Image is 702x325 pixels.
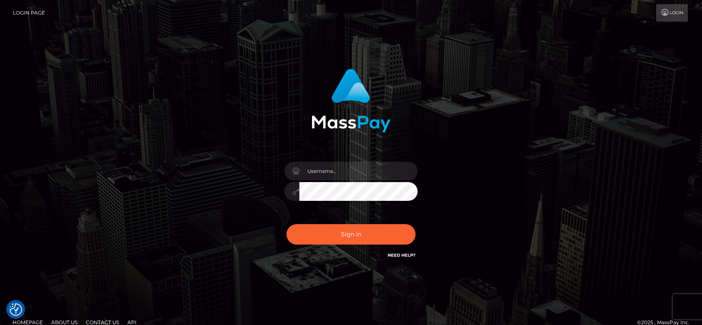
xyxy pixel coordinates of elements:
button: Consent Preferences [10,303,22,316]
img: Revisit consent button [10,303,22,316]
a: Login Page [13,4,45,22]
a: Need Help? [388,252,416,258]
input: Username... [299,162,418,180]
img: MassPay Login [311,69,391,132]
a: Login [656,4,688,22]
button: Sign in [286,224,416,245]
